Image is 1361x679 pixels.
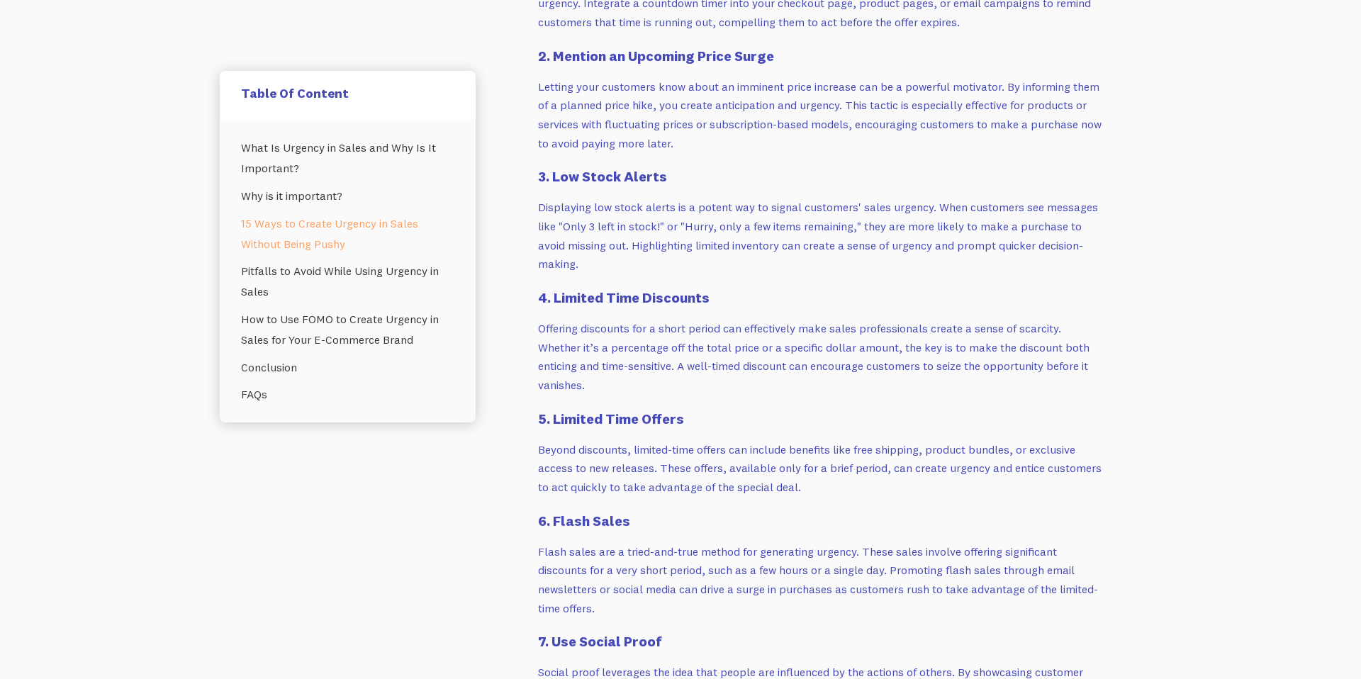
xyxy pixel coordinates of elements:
[538,198,1105,274] p: Displaying low stock alerts is a potent way to signal customers' sales urgency. When customers se...
[241,85,454,101] h5: Table Of Content
[538,409,1105,429] h4: 5. Limited Time Offers
[538,511,1105,531] h4: 6. Flash Sales
[538,46,1105,66] h4: 2. Mention an Upcoming Price Surge
[241,182,454,210] a: Why is it important?
[538,288,1105,308] h4: 4. Limited Time Discounts
[241,381,454,408] a: FAQs
[241,305,454,354] a: How to Use FOMO to Create Urgency in Sales for Your E-Commerce Brand
[538,632,1105,651] h4: 7. Use Social Proof
[538,440,1105,497] p: Beyond discounts, limited-time offers can include benefits like free shipping, product bundles, o...
[241,210,454,258] a: 15 Ways to Create Urgency in Sales Without Being Pushy
[538,167,1105,186] h4: 3. Low Stock Alerts
[241,354,454,381] a: Conclusion
[241,134,454,182] a: What Is Urgency in Sales and Why Is It Important?
[538,319,1105,395] p: Offering discounts for a short period can effectively make sales professionals create a sense of ...
[538,77,1105,153] p: Letting your customers know about an imminent price increase can be a powerful motivator. By info...
[538,542,1105,618] p: Flash sales are a tried-and-true method for generating urgency. These sales involve offering sign...
[241,257,454,305] a: Pitfalls to Avoid While Using Urgency in Sales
